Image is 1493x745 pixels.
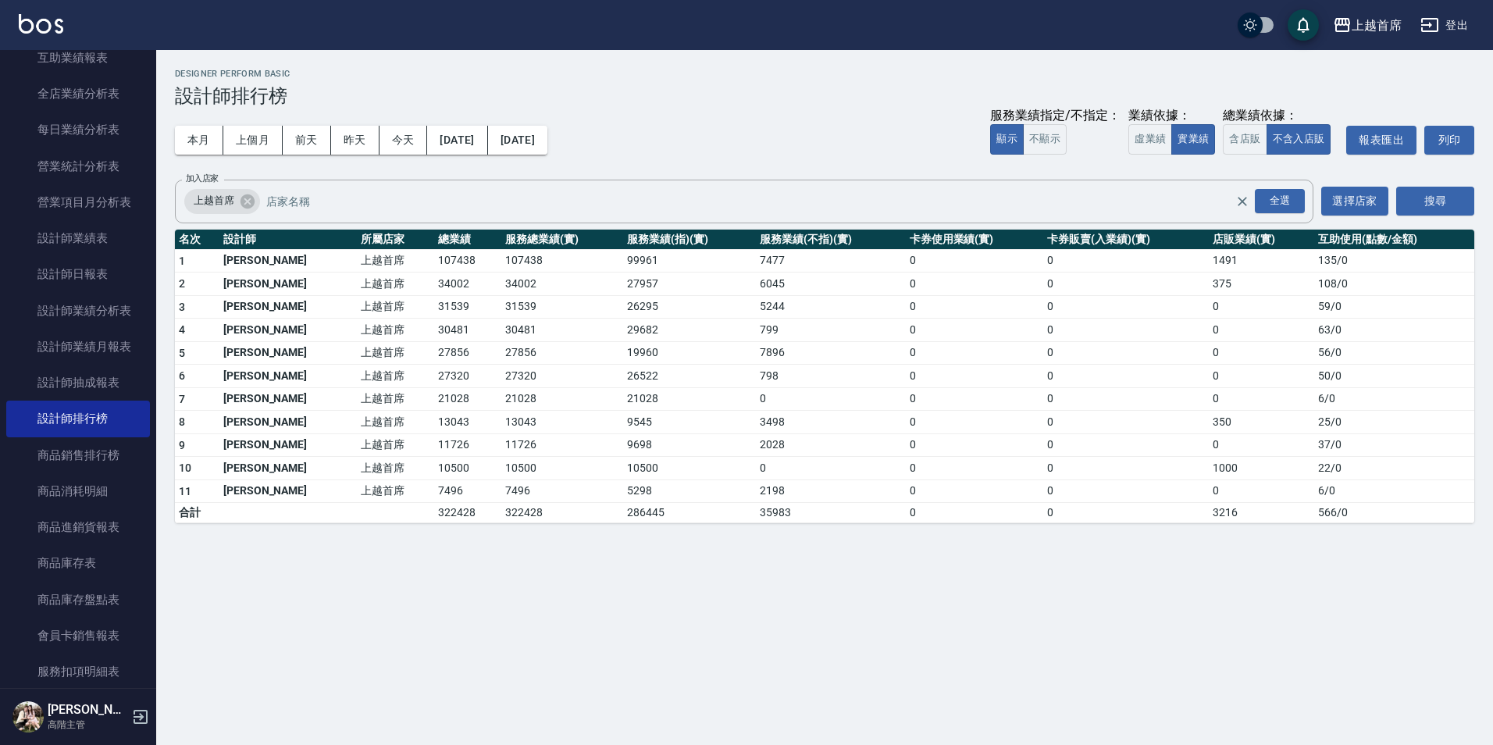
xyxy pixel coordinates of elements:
[1314,319,1474,342] td: 63 / 0
[179,369,185,382] span: 6
[1288,9,1319,41] button: save
[179,301,185,313] span: 3
[1043,295,1209,319] td: 0
[6,293,150,329] a: 設計師業績分析表
[175,503,219,523] td: 合計
[1043,411,1209,434] td: 0
[906,433,1043,457] td: 0
[488,126,547,155] button: [DATE]
[48,718,127,732] p: 高階主管
[434,457,502,480] td: 10500
[1209,433,1314,457] td: 0
[179,485,192,497] span: 11
[6,76,150,112] a: 全店業績分析表
[1043,479,1209,503] td: 0
[184,189,260,214] div: 上越首席
[6,473,150,509] a: 商品消耗明細
[6,509,150,545] a: 商品進銷貨報表
[175,85,1474,107] h3: 設計師排行榜
[756,433,905,457] td: 2028
[1314,341,1474,365] td: 56 / 0
[6,148,150,184] a: 營業統計分析表
[501,249,623,273] td: 107438
[501,230,623,250] th: 服務總業績(實)
[1023,124,1067,155] button: 不顯示
[1352,16,1402,35] div: 上越首席
[179,277,185,290] span: 2
[12,701,44,733] img: Person
[434,319,502,342] td: 30481
[1424,126,1474,155] button: 列印
[1043,365,1209,388] td: 0
[756,365,905,388] td: 798
[1043,457,1209,480] td: 0
[6,618,150,654] a: 會員卡銷售報表
[623,295,756,319] td: 26295
[1209,319,1314,342] td: 0
[219,230,357,250] th: 設計師
[379,126,428,155] button: 今天
[434,249,502,273] td: 107438
[175,230,1474,524] table: a dense table
[1043,319,1209,342] td: 0
[756,249,905,273] td: 7477
[501,479,623,503] td: 7496
[1209,387,1314,411] td: 0
[756,341,905,365] td: 7896
[434,387,502,411] td: 21028
[179,462,192,474] span: 10
[906,341,1043,365] td: 0
[623,457,756,480] td: 10500
[1396,187,1474,216] button: 搜尋
[331,126,379,155] button: 昨天
[906,479,1043,503] td: 0
[219,479,357,503] td: [PERSON_NAME]
[1209,365,1314,388] td: 0
[756,230,905,250] th: 服務業績(不指)(實)
[357,249,434,273] td: 上越首席
[1209,295,1314,319] td: 0
[501,457,623,480] td: 10500
[501,503,623,523] td: 322428
[434,479,502,503] td: 7496
[906,457,1043,480] td: 0
[906,319,1043,342] td: 0
[1314,387,1474,411] td: 6 / 0
[357,365,434,388] td: 上越首席
[283,126,331,155] button: 前天
[1314,249,1474,273] td: 135 / 0
[357,433,434,457] td: 上越首席
[756,273,905,296] td: 6045
[501,319,623,342] td: 30481
[1223,108,1338,124] div: 總業績依據：
[434,273,502,296] td: 34002
[1314,479,1474,503] td: 6 / 0
[219,319,357,342] td: [PERSON_NAME]
[434,230,502,250] th: 總業績
[434,503,502,523] td: 322428
[1209,230,1314,250] th: 店販業績(實)
[434,365,502,388] td: 27320
[1209,273,1314,296] td: 375
[1043,273,1209,296] td: 0
[6,437,150,473] a: 商品銷售排行榜
[906,411,1043,434] td: 0
[1209,411,1314,434] td: 350
[1314,230,1474,250] th: 互助使用(點數/金額)
[1255,189,1305,213] div: 全選
[623,411,756,434] td: 9545
[501,295,623,319] td: 31539
[175,69,1474,79] h2: Designer Perform Basic
[1209,457,1314,480] td: 1000
[906,387,1043,411] td: 0
[501,365,623,388] td: 27320
[6,112,150,148] a: 每日業績分析表
[186,173,219,184] label: 加入店家
[623,273,756,296] td: 27957
[623,433,756,457] td: 9698
[219,365,357,388] td: [PERSON_NAME]
[48,702,127,718] h5: [PERSON_NAME]
[434,295,502,319] td: 31539
[756,411,905,434] td: 3498
[219,411,357,434] td: [PERSON_NAME]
